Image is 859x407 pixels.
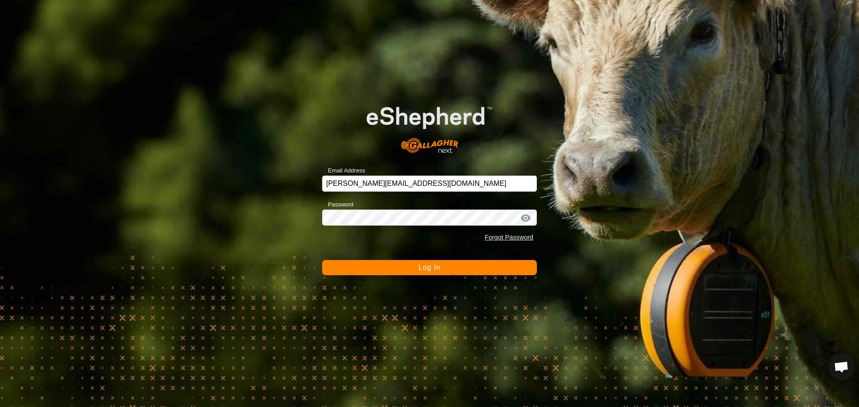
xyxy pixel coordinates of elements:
button: Log In [322,260,537,275]
a: Open chat [828,353,855,380]
input: Email Address [322,176,537,192]
span: Log In [418,264,440,271]
a: Forgot Password [485,234,533,241]
label: Email Address [322,166,365,175]
img: E-shepherd Logo [344,89,515,162]
label: Password [322,200,353,209]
